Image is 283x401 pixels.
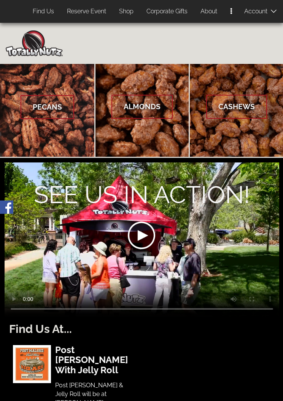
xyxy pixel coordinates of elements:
span: Cashews [206,95,267,119]
a: Cashews [190,64,283,157]
h3: Post [PERSON_NAME] With Jelly Roll [55,345,127,375]
span: Pecans [21,95,74,119]
img: Post Malone & Jelly Roll [13,345,51,383]
a: Corporate Gifts [141,4,193,19]
img: Home [6,30,63,56]
span: Almonds [111,95,173,119]
a: Shop [113,4,139,19]
a: About [195,4,223,19]
a: Almonds [95,64,189,157]
a: Reserve Event [61,4,112,19]
h2: Find Us At... [9,323,279,335]
a: Find Us [27,4,60,19]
